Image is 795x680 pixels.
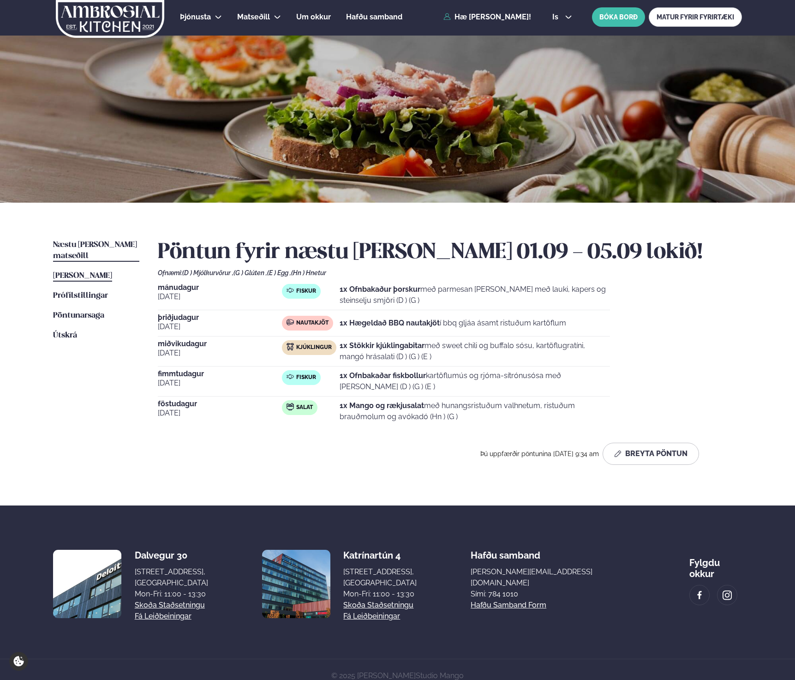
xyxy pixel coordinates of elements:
span: miðvikudagur [158,340,282,348]
span: mánudagur [158,284,282,291]
span: is [552,13,561,21]
img: image alt [722,590,732,601]
span: Nautakjöt [296,319,329,327]
a: Skoða staðsetningu [135,600,205,611]
a: Hæ [PERSON_NAME]! [443,13,531,21]
div: Ofnæmi: [158,269,742,277]
a: image alt [690,585,709,605]
strong: 1x Mango og rækjusalat [340,401,424,410]
strong: 1x Ofnbakaður þorskur [340,285,420,294]
div: Katrínartún 4 [343,550,417,561]
img: image alt [53,550,121,618]
h2: Pöntun fyrir næstu [PERSON_NAME] 01.09 - 05.09 lokið! [158,240,742,265]
div: [STREET_ADDRESS], [GEOGRAPHIC_DATA] [135,566,208,589]
p: með parmesan [PERSON_NAME] með lauki, kapers og steinselju smjöri (D ) (G ) [340,284,610,306]
p: í bbq gljáa ásamt ristuðum kartöflum [340,318,566,329]
a: Um okkur [296,12,331,23]
a: Fá leiðbeiningar [135,611,191,622]
div: Mon-Fri: 11:00 - 13:30 [135,589,208,600]
span: Salat [296,404,313,411]
span: Prófílstillingar [53,292,108,300]
div: Mon-Fri: 11:00 - 13:30 [343,589,417,600]
div: [STREET_ADDRESS], [GEOGRAPHIC_DATA] [343,566,417,589]
span: [DATE] [158,291,282,302]
span: (E ) Egg , [267,269,291,277]
a: image alt [717,585,737,605]
strong: 1x Stökkir kjúklingabitar [340,341,424,350]
span: Pöntunarsaga [53,312,104,319]
span: Um okkur [296,12,331,21]
img: image alt [694,590,705,601]
img: image alt [262,550,330,618]
a: Hafðu samband [346,12,402,23]
a: Prófílstillingar [53,290,108,301]
span: [DATE] [158,378,282,389]
button: Breyta Pöntun [603,443,699,465]
img: salad.svg [287,403,294,410]
span: Hafðu samband [471,542,540,561]
a: MATUR FYRIR FYRIRTÆKI [649,7,742,27]
button: is [545,13,580,21]
span: Þú uppfærðir pöntunina [DATE] 9:34 am [480,450,599,457]
div: Dalvegur 30 [135,550,208,561]
a: Pöntunarsaga [53,310,104,321]
img: fish.svg [287,287,294,294]
div: Fylgdu okkur [689,550,742,579]
span: föstudagur [158,400,282,408]
a: Næstu [PERSON_NAME] matseðill [53,240,139,262]
span: Næstu [PERSON_NAME] matseðill [53,241,137,260]
span: [DATE] [158,408,282,419]
strong: 1x Hægeldað BBQ nautakjöt [340,319,440,327]
button: BÓKA BORÐ [592,7,645,27]
strong: 1x Ofnbakaðar fiskbollur [340,371,426,380]
span: Hafðu samband [346,12,402,21]
span: (D ) Mjólkurvörur , [182,269,233,277]
img: chicken.svg [287,343,294,350]
a: Skoða staðsetningu [343,600,413,611]
span: (G ) Glúten , [233,269,267,277]
img: fish.svg [287,373,294,380]
span: © 2025 [PERSON_NAME] [331,671,464,680]
a: Hafðu samband form [471,600,546,611]
span: Þjónusta [180,12,211,21]
p: með sweet chili og buffalo sósu, kartöflugratíni, mangó hrásalati (D ) (G ) (E ) [340,340,610,362]
span: [PERSON_NAME] [53,272,112,280]
span: fimmtudagur [158,370,282,378]
a: Studio Mango [416,671,464,680]
span: Fiskur [296,288,316,295]
span: Útskrá [53,331,77,339]
span: [DATE] [158,321,282,332]
a: Cookie settings [9,652,28,671]
p: kartöflumús og rjóma-sítrónusósa með [PERSON_NAME] (D ) (G ) (E ) [340,370,610,392]
a: [PERSON_NAME] [53,271,112,282]
a: Útskrá [53,330,77,341]
a: Fá leiðbeiningar [343,611,400,622]
span: Fiskur [296,374,316,381]
span: Kjúklingur [296,344,332,351]
span: Matseðill [237,12,270,21]
p: með hunangsristuðum valhnetum, ristuðum brauðmolum og avókadó (Hn ) (G ) [340,400,610,422]
p: Sími: 784 1010 [471,589,635,600]
a: Matseðill [237,12,270,23]
img: beef.svg [287,319,294,326]
span: (Hn ) Hnetur [291,269,326,277]
span: [DATE] [158,348,282,359]
span: þriðjudagur [158,314,282,321]
a: Þjónusta [180,12,211,23]
a: [PERSON_NAME][EMAIL_ADDRESS][DOMAIN_NAME] [471,566,635,589]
